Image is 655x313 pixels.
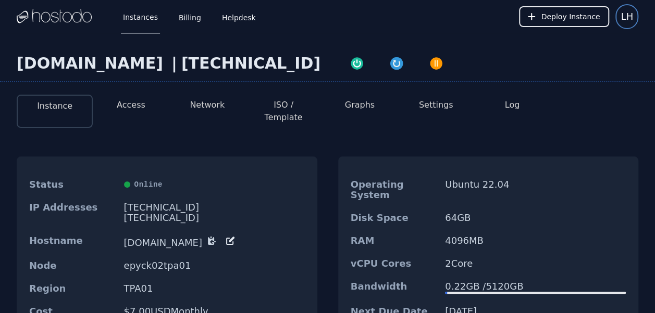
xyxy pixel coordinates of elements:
[351,258,437,269] dt: vCPU Cores
[124,213,305,223] div: [TECHNICAL_ID]
[416,54,456,71] button: Power Off
[181,54,320,73] div: [TECHNICAL_ID]
[17,9,92,24] img: Logo
[419,99,453,111] button: Settings
[445,213,626,223] dd: 64 GB
[351,281,437,294] dt: Bandwidth
[351,236,437,246] dt: RAM
[254,99,313,124] button: ISO / Template
[445,179,626,200] dd: Ubuntu 22.04
[377,54,416,71] button: Restart
[29,202,116,223] dt: IP Addresses
[445,258,626,269] dd: 2 Core
[17,54,167,73] div: [DOMAIN_NAME]
[37,100,72,112] button: Instance
[124,283,305,294] dd: TPA01
[167,54,181,73] div: |
[29,283,116,294] dt: Region
[117,99,145,111] button: Access
[29,179,116,190] dt: Status
[337,54,377,71] button: Power On
[445,281,626,292] div: 0.22 GB / 5120 GB
[445,236,626,246] dd: 4096 MB
[124,202,305,213] div: [TECHNICAL_ID]
[519,6,609,27] button: Deploy Instance
[124,236,305,248] dd: [DOMAIN_NAME]
[351,179,437,200] dt: Operating System
[350,56,364,71] img: Power On
[345,99,375,111] button: Graphs
[429,56,443,71] img: Power Off
[621,9,633,24] span: LH
[389,56,404,71] img: Restart
[124,179,305,190] div: Online
[351,213,437,223] dt: Disk Space
[29,260,116,271] dt: Node
[615,4,638,29] button: User menu
[29,236,116,248] dt: Hostname
[190,99,225,111] button: Network
[505,99,520,111] button: Log
[124,260,305,271] dd: epyck02tpa01
[541,11,600,22] span: Deploy Instance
